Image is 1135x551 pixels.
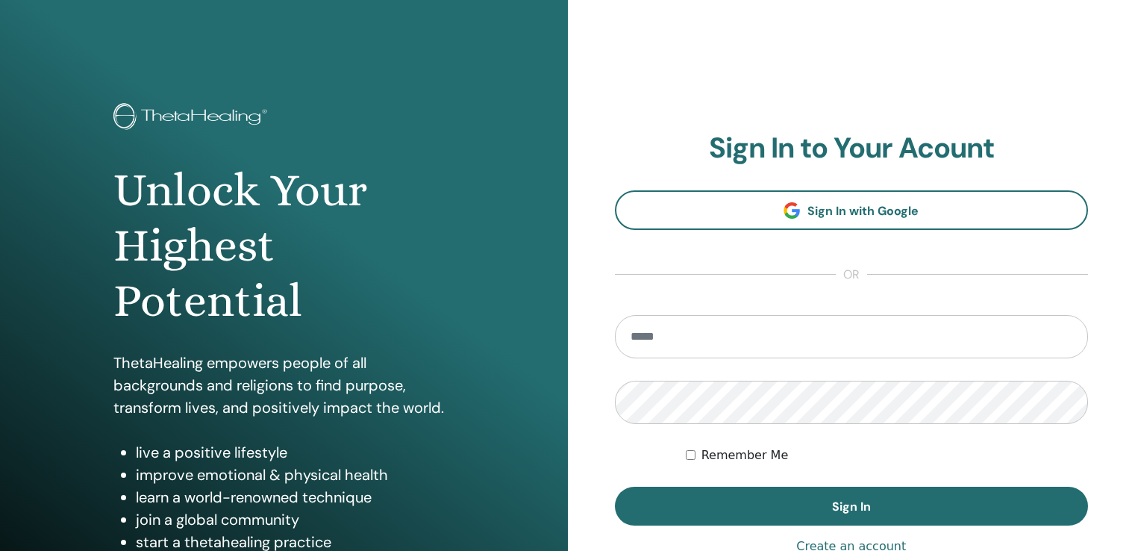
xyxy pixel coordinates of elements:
[615,190,1089,230] a: Sign In with Google
[136,486,454,508] li: learn a world-renowned technique
[113,352,454,419] p: ThetaHealing empowers people of all backgrounds and religions to find purpose, transform lives, a...
[136,508,454,531] li: join a global community
[836,266,867,284] span: or
[136,441,454,464] li: live a positive lifestyle
[686,446,1088,464] div: Keep me authenticated indefinitely or until I manually logout
[832,499,871,514] span: Sign In
[113,163,454,329] h1: Unlock Your Highest Potential
[701,446,789,464] label: Remember Me
[136,464,454,486] li: improve emotional & physical health
[615,487,1089,526] button: Sign In
[615,131,1089,166] h2: Sign In to Your Acount
[807,203,919,219] span: Sign In with Google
